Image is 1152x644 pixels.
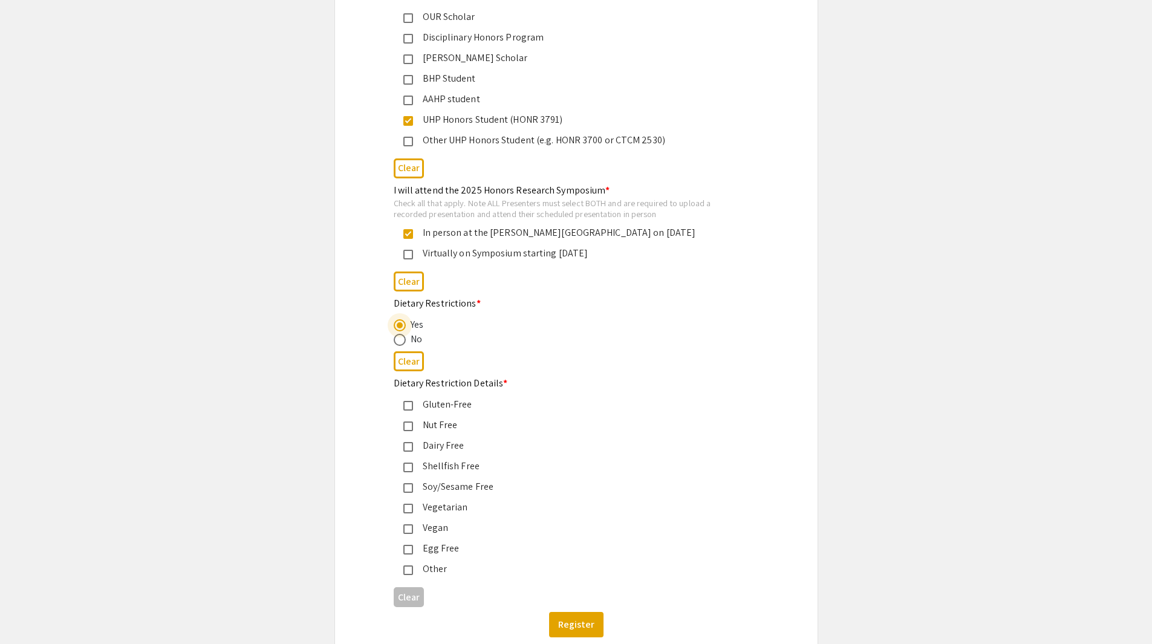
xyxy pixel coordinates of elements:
div: Other UHP Honors Student (e.g. HONR 3700 or CTCM 2530) [413,133,730,148]
div: OUR Scholar [413,10,730,24]
div: Vegetarian [413,500,730,515]
div: Vegan [413,521,730,535]
mat-label: Dietary Restrictions [394,297,481,310]
div: AAHP student [413,92,730,106]
div: Other [413,562,730,576]
button: Clear [394,351,424,371]
div: BHP Student [413,71,730,86]
div: Yes [411,317,423,332]
div: Dairy Free [413,438,730,453]
button: Register [549,612,604,637]
div: In person at the [PERSON_NAME][GEOGRAPHIC_DATA] on [DATE] [413,226,730,240]
div: Egg Free [413,541,730,556]
div: Disciplinary Honors Program [413,30,730,45]
div: No [411,332,422,346]
button: Clear [394,158,424,178]
div: Soy/Sesame Free [413,480,730,494]
div: UHP Honors Student (HONR 3791) [413,112,730,127]
iframe: Chat [9,590,51,635]
div: [PERSON_NAME] Scholar [413,51,730,65]
mat-label: I will attend the 2025 Honors Research Symposium [394,184,610,197]
mat-label: Dietary Restriction Details [394,377,508,389]
div: Shellfish Free [413,459,730,473]
button: Clear [394,587,424,607]
div: Nut Free [413,418,730,432]
div: Check all that apply. Note ALL Presenters must select BOTH and are required to upload a recorded ... [394,198,740,219]
div: Virtually on Symposium starting [DATE] [413,246,730,261]
div: Gluten-Free [413,397,730,412]
button: Clear [394,272,424,291]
